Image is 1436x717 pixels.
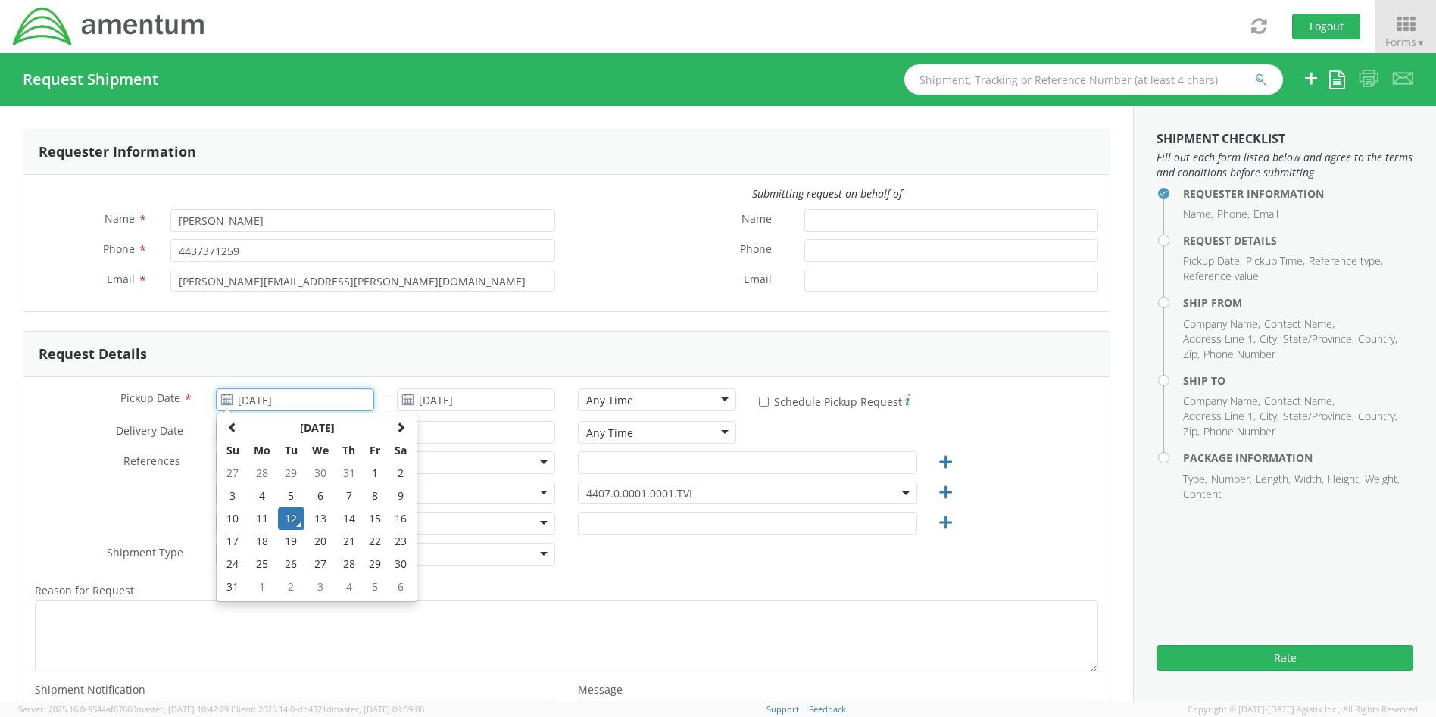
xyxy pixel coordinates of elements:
td: 24 [220,553,246,575]
label: Schedule Pickup Request [759,391,910,410]
li: Content [1183,487,1222,502]
td: 2 [388,462,414,485]
span: 4407.0.0001.0001.TVL [578,482,917,504]
td: 7 [336,485,362,507]
i: Submitting request on behalf of [752,186,902,201]
li: City [1260,332,1279,347]
span: 4407.0.0001.0001.TVL [586,486,909,500]
li: Contact Name [1264,316,1335,332]
button: Rate [1157,645,1413,671]
td: 25 [246,553,278,575]
td: 3 [220,485,246,507]
span: Shipment Type [107,545,183,563]
h4: Request Details [1183,235,1413,246]
span: Copyright © [DATE]-[DATE] Agistix Inc., All Rights Reserved [1188,703,1418,715]
span: Reason for Request [35,583,134,597]
li: Pickup Time [1246,254,1305,269]
li: Length [1256,472,1291,487]
td: 22 [363,530,389,553]
li: Number [1211,472,1252,487]
span: Pickup Date [120,391,180,405]
li: Company Name [1183,316,1260,332]
td: 2 [278,575,304,598]
li: Reference type [1309,254,1383,269]
h3: Shipment Checklist [1157,132,1413,146]
span: master, [DATE] 09:59:06 [332,703,424,715]
td: 26 [278,553,304,575]
li: Contact Name [1264,394,1335,409]
td: 19 [278,530,304,553]
th: Th [336,439,362,462]
td: 14 [336,507,362,530]
td: 6 [304,485,336,507]
span: Delivery Date [116,423,183,441]
span: Shipment Notification [35,682,145,697]
h4: Requester Information [1183,188,1413,199]
td: 4 [336,575,362,598]
li: Phone Number [1203,347,1275,362]
span: Name [741,211,772,229]
li: Address Line 1 [1183,409,1256,424]
li: Address Line 1 [1183,332,1256,347]
th: We [304,439,336,462]
li: Zip [1183,347,1200,362]
td: 4 [246,485,278,507]
td: 16 [388,507,414,530]
li: Phone [1217,207,1250,222]
span: Previous Month [227,422,238,432]
td: 23 [388,530,414,553]
span: Forms [1385,35,1425,49]
span: References [123,454,180,468]
li: Country [1358,409,1397,424]
td: 31 [336,462,362,485]
td: 17 [220,530,246,553]
td: 27 [304,553,336,575]
span: Email [744,272,772,289]
td: 28 [246,462,278,485]
th: Mo [246,439,278,462]
li: Pickup Date [1183,254,1242,269]
td: 21 [336,530,362,553]
span: Fill out each form listed below and agree to the terms and conditions before submitting [1157,150,1413,180]
td: 13 [304,507,336,530]
td: 1 [363,462,389,485]
td: 9 [388,485,414,507]
th: Fr [363,439,389,462]
td: 12 [278,507,304,530]
li: Phone Number [1203,424,1275,439]
h4: Request Shipment [23,71,158,88]
span: Phone [740,242,772,259]
th: Tu [278,439,304,462]
button: Logout [1292,14,1360,39]
td: 28 [336,553,362,575]
td: 5 [363,575,389,598]
th: Select Month [246,416,388,439]
td: 8 [363,485,389,507]
td: 11 [246,507,278,530]
th: Sa [388,439,414,462]
td: 5 [278,485,304,507]
li: Height [1328,472,1361,487]
div: Any Time [586,393,633,408]
td: 20 [304,530,336,553]
h3: Requester Information [39,145,196,160]
td: 30 [388,553,414,575]
span: Server: 2025.16.0-9544af67660 [18,703,229,715]
li: Email [1253,207,1278,222]
input: Shipment, Tracking or Reference Number (at least 4 chars) [904,64,1283,95]
td: 29 [278,462,304,485]
li: Width [1294,472,1324,487]
td: 18 [246,530,278,553]
li: City [1260,409,1279,424]
a: Feedback [809,703,846,715]
h3: Request Details [39,347,147,362]
td: 1 [246,575,278,598]
div: Any Time [586,426,633,441]
span: Email [107,272,135,286]
span: Phone [103,242,135,256]
td: 15 [363,507,389,530]
li: Name [1183,207,1213,222]
td: 3 [304,575,336,598]
td: 27 [220,462,246,485]
input: Schedule Pickup Request [759,397,769,407]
